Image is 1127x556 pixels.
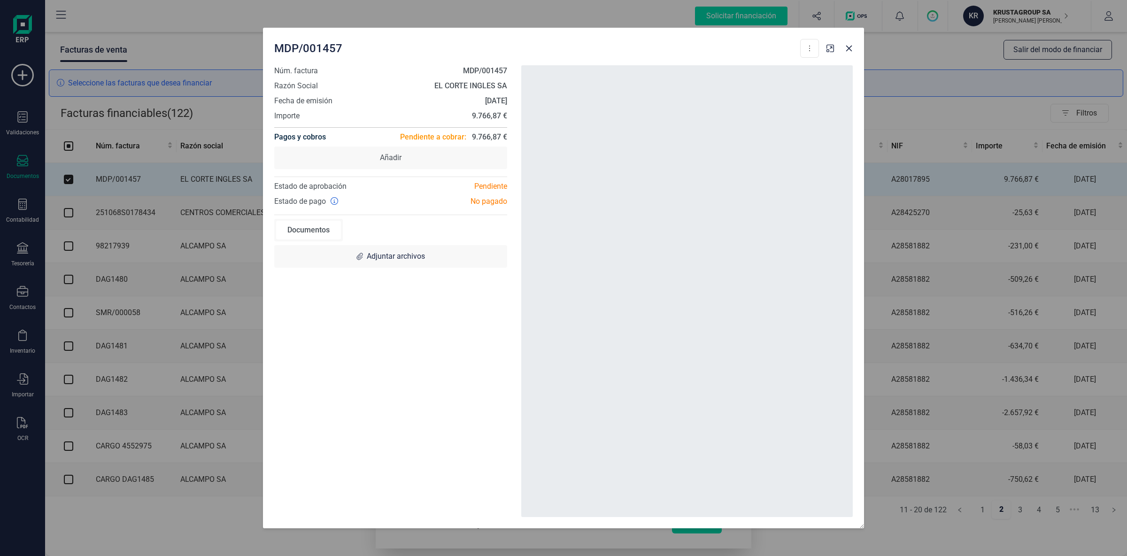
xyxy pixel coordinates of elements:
[276,221,341,239] div: Documentos
[274,80,318,92] span: Razón Social
[472,111,507,120] strong: 9.766,87 €
[274,95,332,107] span: Fecha de emisión
[380,152,401,163] span: Añadir
[472,131,507,143] span: 9.766,87 €
[391,181,514,192] div: Pendiente
[391,196,514,207] div: No pagado
[274,196,326,207] span: Estado de pago
[274,110,300,122] span: Importe
[274,65,318,77] span: Núm. factura
[274,41,342,56] span: MDP/001457
[274,245,507,268] div: Adjuntar archivos
[274,128,326,147] h4: Pagos y cobros
[485,96,507,105] strong: [DATE]
[274,182,347,191] span: Estado de aprobación
[434,81,507,90] strong: EL CORTE INGLES SA
[367,251,425,262] span: Adjuntar archivos
[400,131,466,143] span: Pendiente a cobrar:
[463,66,507,75] strong: MDP/001457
